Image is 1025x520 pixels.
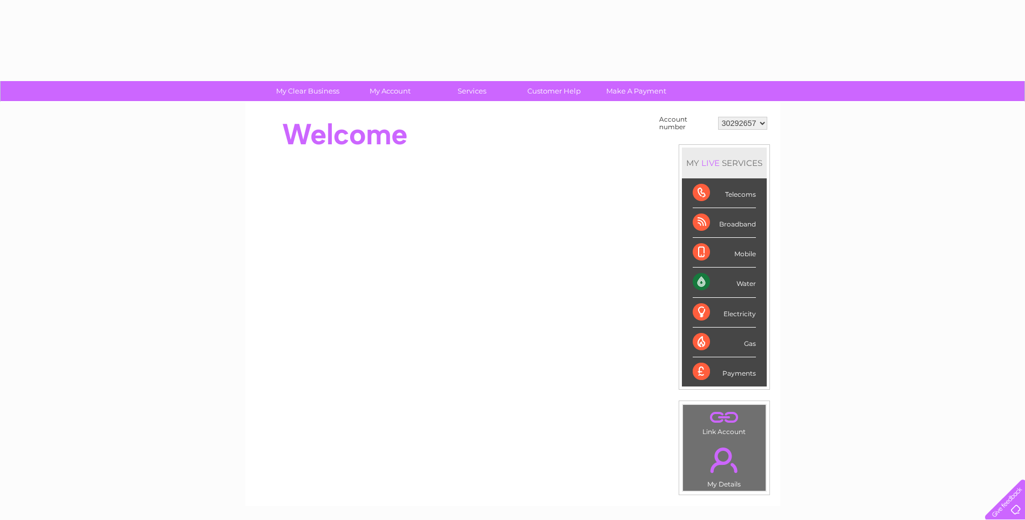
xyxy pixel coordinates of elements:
td: Link Account [682,404,766,438]
div: LIVE [699,158,722,168]
div: Telecoms [693,178,756,208]
div: Gas [693,328,756,357]
a: . [686,441,763,479]
div: Water [693,268,756,297]
a: Customer Help [510,81,599,101]
a: . [686,408,763,426]
td: My Details [682,438,766,491]
div: Mobile [693,238,756,268]
div: Broadband [693,208,756,238]
a: My Account [345,81,434,101]
td: Account number [656,113,715,134]
a: My Clear Business [263,81,352,101]
div: MY SERVICES [682,148,767,178]
a: Services [427,81,517,101]
div: Electricity [693,298,756,328]
a: Make A Payment [592,81,681,101]
div: Payments [693,357,756,386]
